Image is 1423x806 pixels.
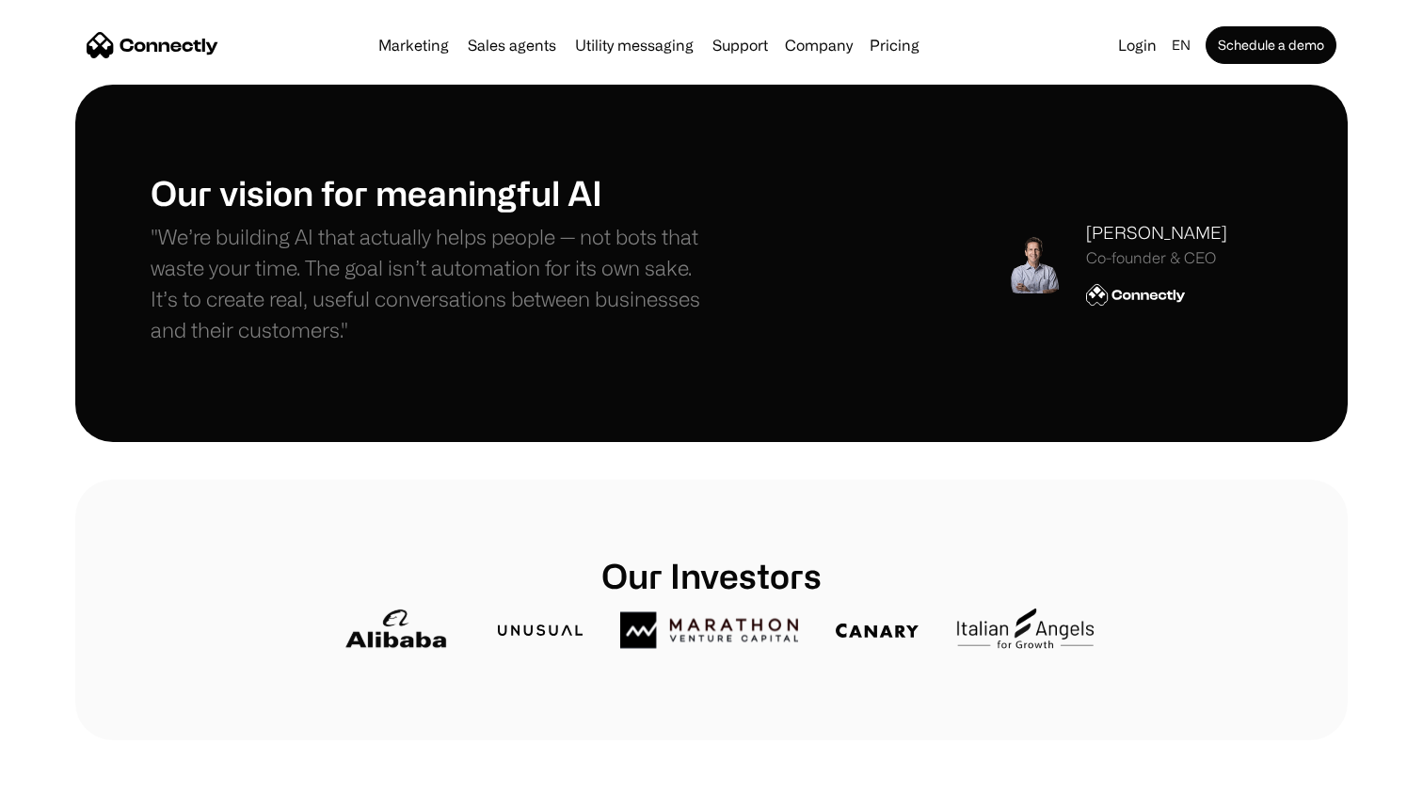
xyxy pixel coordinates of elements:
div: [PERSON_NAME] [1086,220,1227,245]
ul: Language list [38,773,113,799]
p: "We’re building AI that actually helps people — not bots that waste your time. The goal isn’t aut... [151,221,711,345]
a: Schedule a demo [1206,26,1336,64]
div: Co-founder & CEO [1086,249,1227,267]
a: Marketing [371,38,456,53]
a: Sales agents [460,38,564,53]
a: Pricing [862,38,927,53]
div: Company [785,32,853,58]
div: Company [779,32,858,58]
a: Utility messaging [568,38,701,53]
h1: Our Investors [330,555,1094,595]
h1: Our vision for meaningful AI [151,172,711,213]
a: home [87,31,218,59]
a: Support [705,38,775,53]
a: Login [1111,32,1164,58]
aside: Language selected: English [19,771,113,799]
div: en [1164,32,1202,58]
div: en [1172,32,1191,58]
